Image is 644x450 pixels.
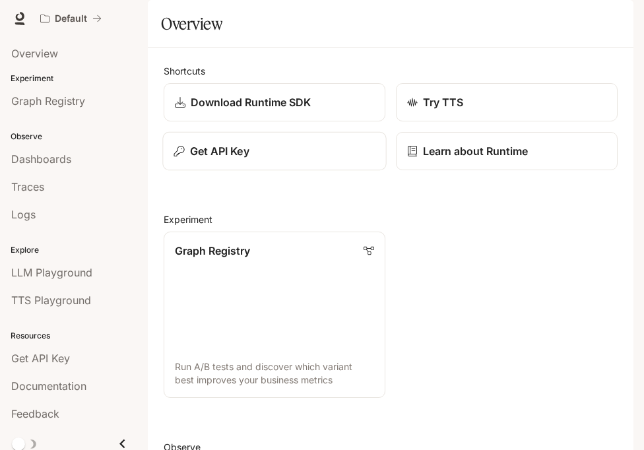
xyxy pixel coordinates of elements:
[396,83,618,121] a: Try TTS
[164,83,385,121] a: Download Runtime SDK
[164,64,618,78] h2: Shortcuts
[164,232,385,398] a: Graph RegistryRun A/B tests and discover which variant best improves your business metrics
[34,5,108,32] button: All workspaces
[164,212,618,226] h2: Experiment
[423,94,463,110] p: Try TTS
[190,143,249,159] p: Get API Key
[175,360,374,387] p: Run A/B tests and discover which variant best improves your business metrics
[161,11,222,37] h1: Overview
[162,132,386,171] button: Get API Key
[423,143,528,159] p: Learn about Runtime
[55,13,87,24] p: Default
[396,132,618,170] a: Learn about Runtime
[175,243,250,259] p: Graph Registry
[191,94,311,110] p: Download Runtime SDK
